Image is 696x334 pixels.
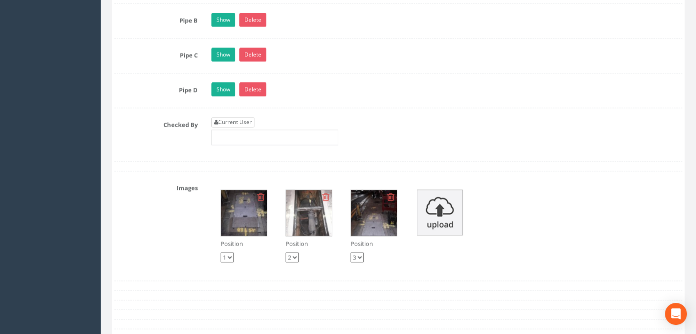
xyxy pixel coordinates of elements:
[286,239,332,248] p: Position
[239,48,266,61] a: Delete
[221,190,267,236] img: ec47d557-6ad0-7990-b69b-0ee74637b498_db215757-8645-4bcc-834f-f6af693f67c7_thumb.jpg
[211,117,254,127] a: Current User
[351,190,397,236] img: ec47d557-6ad0-7990-b69b-0ee74637b498_5027d823-9d2a-337c-3539-36bc8ee45fcf_thumb.jpg
[211,48,235,61] a: Show
[108,13,205,25] label: Pipe B
[221,239,267,248] p: Position
[239,13,266,27] a: Delete
[108,48,205,59] label: Pipe C
[239,82,266,96] a: Delete
[211,13,235,27] a: Show
[351,239,397,248] p: Position
[417,189,463,235] img: upload_icon.png
[108,180,205,192] label: Images
[286,190,332,236] img: ec47d557-6ad0-7990-b69b-0ee74637b498_fc72660a-541a-2e03-3974-7bf44f136696_thumb.jpg
[665,303,687,325] div: Open Intercom Messenger
[108,82,205,94] label: Pipe D
[211,82,235,96] a: Show
[108,117,205,129] label: Checked By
